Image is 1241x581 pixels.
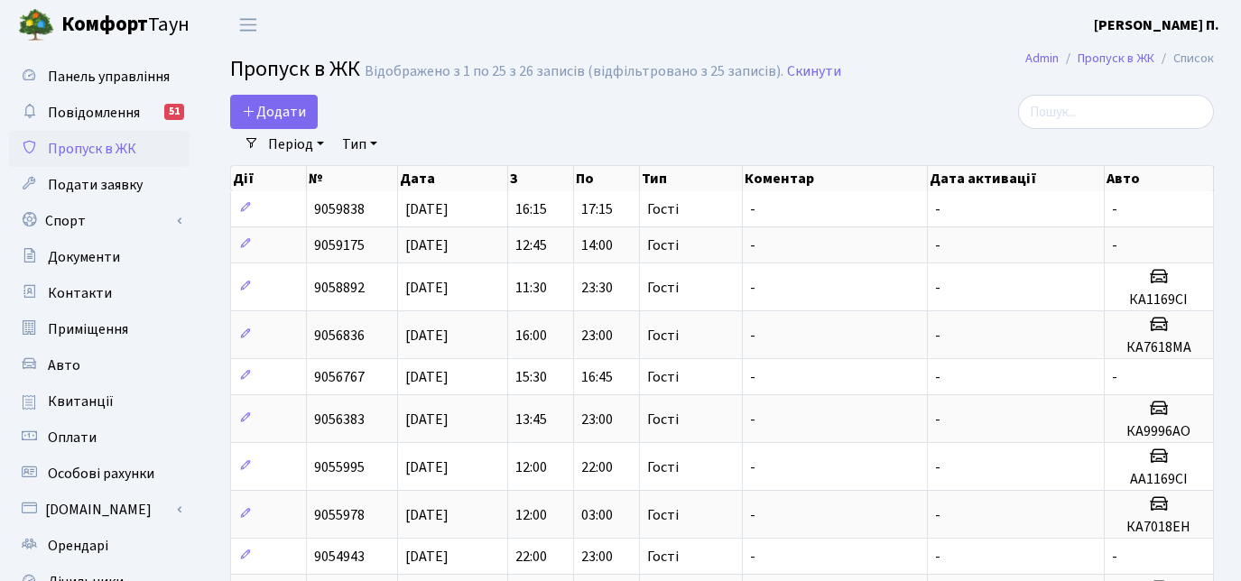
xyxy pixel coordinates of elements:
th: Авто [1105,166,1214,191]
div: 51 [164,104,184,120]
span: - [750,326,755,346]
span: Контакти [48,283,112,303]
span: - [935,505,940,525]
span: Гості [647,412,679,427]
span: 23:30 [581,278,613,298]
span: 22:00 [515,547,547,567]
span: - [1112,367,1117,387]
span: Орендарі [48,536,108,556]
span: [DATE] [405,199,449,219]
span: 16:15 [515,199,547,219]
span: 9055995 [314,457,365,477]
a: Admin [1025,49,1059,68]
span: - [935,199,940,219]
span: Повідомлення [48,103,140,123]
span: Подати заявку [48,175,143,195]
a: Пропуск в ЖК [1078,49,1154,68]
span: - [750,410,755,429]
h5: КА1169СI [1112,291,1206,309]
b: Комфорт [61,10,148,39]
span: Гості [647,238,679,253]
span: 13:45 [515,410,547,429]
span: Таун [61,10,190,41]
th: Тип [640,166,743,191]
span: - [750,199,755,219]
a: Приміщення [9,311,190,347]
span: 15:30 [515,367,547,387]
a: Подати заявку [9,167,190,203]
span: 23:00 [581,547,613,567]
a: Додати [230,95,318,129]
span: - [750,367,755,387]
span: - [935,410,940,429]
span: [DATE] [405,457,449,477]
button: Переключити навігацію [226,10,271,40]
th: Дата [398,166,509,191]
span: - [1112,547,1117,567]
th: Коментар [743,166,928,191]
a: Тип [335,129,384,160]
span: 9056383 [314,410,365,429]
span: Пропуск в ЖК [48,139,136,159]
span: Гості [647,549,679,564]
th: Дії [231,166,307,191]
a: [PERSON_NAME] П. [1094,14,1219,36]
span: 9054943 [314,547,365,567]
span: 9059838 [314,199,365,219]
span: 16:00 [515,326,547,346]
a: Квитанції [9,383,190,420]
div: Відображено з 1 по 25 з 26 записів (відфільтровано з 25 записів). [365,63,783,80]
span: 17:15 [581,199,613,219]
span: - [935,547,940,567]
th: По [574,166,640,191]
span: - [750,235,755,255]
span: Панель управління [48,67,170,87]
th: Дата активації [928,166,1105,191]
span: Гості [647,202,679,217]
span: - [1112,235,1117,255]
a: Авто [9,347,190,383]
span: 23:00 [581,410,613,429]
span: 23:00 [581,326,613,346]
span: Пропуск в ЖК [230,53,360,85]
span: [DATE] [405,278,449,298]
a: Оплати [9,420,190,456]
a: Повідомлення51 [9,95,190,131]
a: Скинути [787,63,841,80]
a: Контакти [9,275,190,311]
span: Гості [647,460,679,475]
span: 12:00 [515,505,547,525]
span: - [750,547,755,567]
span: Додати [242,102,306,122]
span: 9058892 [314,278,365,298]
li: Список [1154,49,1214,69]
span: Гості [647,508,679,522]
span: [DATE] [405,505,449,525]
span: Авто [48,355,80,375]
span: Документи [48,247,120,267]
span: 16:45 [581,367,613,387]
a: Документи [9,239,190,275]
a: Особові рахунки [9,456,190,492]
span: Гості [647,281,679,295]
span: 12:45 [515,235,547,255]
h5: АА1169СІ [1112,471,1206,488]
nav: breadcrumb [998,40,1241,78]
span: Гості [647,328,679,343]
a: Панель управління [9,59,190,95]
span: - [750,278,755,298]
img: logo.png [18,7,54,43]
span: 03:00 [581,505,613,525]
span: - [1112,199,1117,219]
a: [DOMAIN_NAME] [9,492,190,528]
span: [DATE] [405,367,449,387]
h5: КА7618МА [1112,339,1206,356]
span: 11:30 [515,278,547,298]
b: [PERSON_NAME] П. [1094,15,1219,35]
h5: КА7018ЕН [1112,519,1206,536]
span: [DATE] [405,410,449,429]
th: З [508,166,574,191]
h5: КА9996АО [1112,423,1206,440]
span: - [935,326,940,346]
a: Орендарі [9,528,190,564]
